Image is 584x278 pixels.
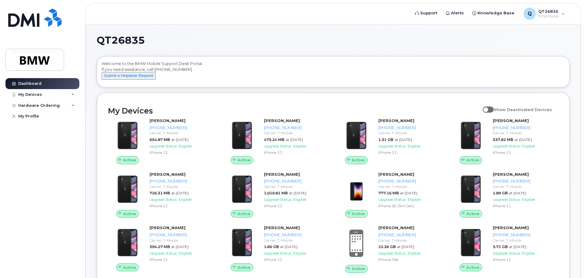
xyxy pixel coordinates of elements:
[378,125,442,131] div: [PHONE_NUMBER]
[150,144,178,148] span: Upgrade Status:
[150,118,186,123] strong: [PERSON_NAME]
[293,197,306,202] span: Eligible
[113,228,142,257] img: iPhone_11.jpg
[150,137,170,142] span: 654.87 MB
[509,191,526,195] span: at [DATE]
[150,244,170,249] span: 394.27 MB
[123,265,136,270] span: Active
[337,118,444,164] a: Active[PERSON_NAME][PHONE_NUMBER]Carrier: T-Mobile1.31 GBat [DATE]Upgrade Status:EligibleiPhone 11
[289,191,306,195] span: at [DATE]
[493,150,556,155] div: iPhone 11
[378,197,406,202] span: Upgrade Status:
[408,144,420,148] span: Eligible
[451,225,558,271] a: Active[PERSON_NAME][PHONE_NUMBER]Carrier: T-Mobile3.71 GBat [DATE]Upgrade Status:EligibleiPhone 11
[456,228,485,257] img: iPhone_11.jpg
[102,61,565,85] div: Welcome to the BMW Mobile Support Desk Portal If you need assistance, call [PHONE_NUMBER].
[493,225,529,230] strong: [PERSON_NAME]
[237,265,251,270] span: Active
[286,137,303,142] span: at [DATE]
[397,244,414,249] span: at [DATE]
[378,203,442,208] div: iPhone SE (3rd Gen)
[264,137,284,142] span: 473.24 MB
[352,211,365,217] span: Active
[378,137,393,142] span: 1.31 GB
[264,197,292,202] span: Upgrade Status:
[378,118,414,123] strong: [PERSON_NAME]
[493,197,521,202] span: Upgrade Status:
[150,251,178,255] span: Upgrade Status:
[378,172,414,177] strong: [PERSON_NAME]
[264,172,300,177] strong: [PERSON_NAME]
[222,171,330,218] a: Active[PERSON_NAME][PHONE_NUMBER]Carrier: T-Mobile1,010.81 MBat [DATE]Upgrade Status:EligibleiPho...
[378,244,396,249] span: 22.36 GB
[264,251,292,255] span: Upgrade Status:
[227,228,257,257] img: iPhone_11.jpg
[557,251,579,273] iframe: Messenger Launcher
[150,203,213,208] div: iPhone 11
[342,121,371,150] img: iPhone_11.jpg
[395,137,412,142] span: at [DATE]
[150,197,178,202] span: Upgrade Status:
[493,244,508,249] span: 3.71 GB
[102,73,156,78] a: Submit a Helpdesk Request
[227,175,257,204] img: iPhone_11.jpg
[264,203,327,208] div: iPhone 11
[108,106,480,115] h2: My Devices
[493,184,556,189] div: Carrier: T-Mobile
[378,225,414,230] strong: [PERSON_NAME]
[150,150,213,155] div: iPhone 11
[264,144,292,148] span: Upgrade Status:
[264,191,288,195] span: 1,010.81 MB
[466,211,479,217] span: Active
[102,72,156,80] button: Submit a Helpdesk Request
[171,137,189,142] span: at [DATE]
[408,197,420,202] span: Eligible
[451,171,558,218] a: Active[PERSON_NAME][PHONE_NUMBER]Carrier: T-Mobile1.89 GBat [DATE]Upgrade Status:EligibleiPhone 11
[227,121,257,150] img: iPhone_11.jpg
[378,144,406,148] span: Upgrade Status:
[493,137,513,142] span: 537.82 MB
[264,225,300,230] strong: [PERSON_NAME]
[222,225,330,271] a: Active[PERSON_NAME][PHONE_NUMBER]Carrier: T-Mobile1.80 GBat [DATE]Upgrade Status:EligibleiPhone 11
[493,203,556,208] div: iPhone 11
[179,251,192,255] span: Eligible
[400,191,417,195] span: at [DATE]
[493,125,556,131] div: [PHONE_NUMBER]
[237,157,251,163] span: Active
[150,178,213,184] div: [PHONE_NUMBER]
[293,144,306,148] span: Eligible
[522,197,535,202] span: Eligible
[123,157,136,163] span: Active
[264,184,327,189] div: Carrier: T-Mobile
[150,125,213,131] div: [PHONE_NUMBER]
[451,118,558,164] a: Active[PERSON_NAME][PHONE_NUMBER]Carrier: T-Mobile537.82 MBat [DATE]Upgrade Status:EligibleiPhone 11
[342,175,371,204] img: image20231002-3703462-1angbar.jpeg
[493,251,521,255] span: Upgrade Status:
[378,251,406,255] span: Upgrade Status:
[378,191,399,195] span: 777.16 MB
[150,184,213,189] div: Carrier: T-Mobile
[150,225,186,230] strong: [PERSON_NAME]
[493,172,529,177] strong: [PERSON_NAME]
[514,137,532,142] span: at [DATE]
[97,36,145,45] span: QT26835
[337,171,444,218] a: Active[PERSON_NAME][PHONE_NUMBER]Carrier: T-Mobile777.16 MBat [DATE]Upgrade Status:EligibleiPhone...
[264,257,327,262] div: iPhone 11
[264,150,327,155] div: iPhone 11
[337,225,444,273] a: Active[PERSON_NAME][PHONE_NUMBER]Carrier: T-Mobile22.36 GBat [DATE]Upgrade Status:EligibleiPhone 16e
[483,104,488,109] input: Show Deactivated Devices
[222,118,330,164] a: Active[PERSON_NAME][PHONE_NUMBER]Carrier: T-Mobile473.24 MBat [DATE]Upgrade Status:EligibleiPhone 11
[378,178,442,184] div: [PHONE_NUMBER]
[509,244,526,249] span: at [DATE]
[108,118,215,164] a: Active[PERSON_NAME][PHONE_NUMBER]Carrier: T-Mobile654.87 MBat [DATE]Upgrade Status:EligibleiPhone 11
[113,121,142,150] img: iPhone_11.jpg
[493,144,521,148] span: Upgrade Status:
[171,191,189,195] span: at [DATE]
[113,175,142,204] img: iPhone_11.jpg
[378,238,442,243] div: Carrier: T-Mobile
[150,130,213,135] div: Carrier: T-Mobile
[408,251,420,255] span: Eligible
[123,211,136,217] span: Active
[264,118,300,123] strong: [PERSON_NAME]
[378,184,442,189] div: Carrier: T-Mobile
